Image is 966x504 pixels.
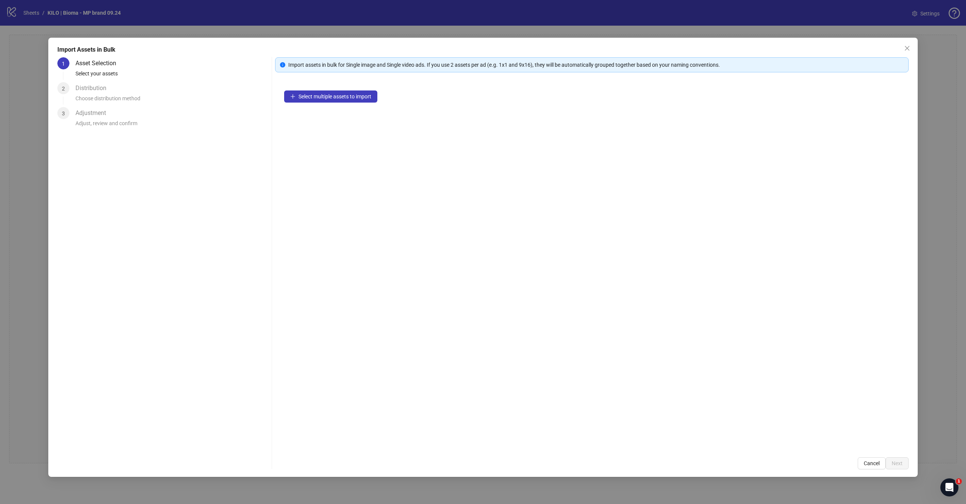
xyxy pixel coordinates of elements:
iframe: Intercom live chat [940,478,958,496]
button: Cancel [858,457,886,469]
span: 2 [62,86,65,92]
div: Distribution [75,82,112,94]
button: Close [901,42,913,54]
span: close [904,45,910,51]
span: info-circle [280,62,285,67]
div: Choose distribution method [75,94,269,107]
span: 3 [62,110,65,116]
span: plus [290,94,295,99]
span: Select multiple assets to import [298,93,371,100]
div: Adjustment [75,107,112,119]
div: Import Assets in Bulk [57,45,909,54]
div: Adjust, review and confirm [75,119,269,132]
div: Asset Selection [75,57,122,69]
span: 1 [62,61,65,67]
span: Cancel [864,460,880,466]
button: Next [886,457,909,469]
button: Select multiple assets to import [284,90,377,103]
div: Import assets in bulk for Single image and Single video ads. If you use 2 assets per ad (e.g. 1x1... [288,61,904,69]
div: Select your assets [75,69,269,82]
span: 1 [956,478,962,484]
